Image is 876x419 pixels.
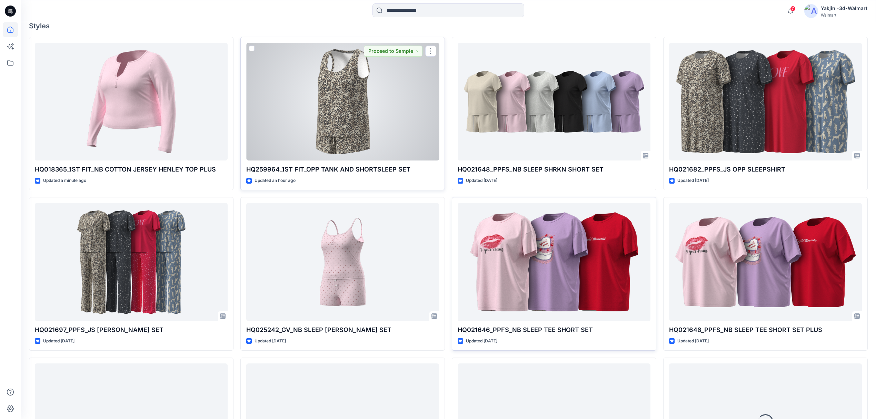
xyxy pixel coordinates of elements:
p: Updated [DATE] [677,177,709,184]
p: HQ018365_1ST FIT_NB COTTON JERSEY HENLEY TOP PLUS [35,165,228,174]
p: Updated a minute ago [43,177,86,184]
span: 7 [790,6,796,11]
a: HQ025242_GV_NB SLEEP CAMI BOXER SET [246,203,439,321]
img: avatar [804,4,818,18]
a: HQ021648_PPFS_NB SLEEP SHRKN SHORT SET [458,43,650,161]
a: HQ021682_PPFS_JS OPP SLEEPSHIRT [669,43,862,161]
p: Updated [DATE] [43,338,74,345]
p: HQ025242_GV_NB SLEEP [PERSON_NAME] SET [246,325,439,335]
p: HQ021682_PPFS_JS OPP SLEEPSHIRT [669,165,862,174]
div: Walmart [821,12,867,18]
p: Updated [DATE] [466,338,497,345]
p: HQ021646_PPFS_NB SLEEP TEE SHORT SET PLUS [669,325,862,335]
p: HQ021697_PPFS_JS [PERSON_NAME] SET [35,325,228,335]
a: HQ021646_PPFS_NB SLEEP TEE SHORT SET [458,203,650,321]
p: Updated [DATE] [255,338,286,345]
a: HQ021697_PPFS_JS OPP PJ SET [35,203,228,321]
p: HQ259964_1ST FIT_OPP TANK AND SHORTSLEEP SET [246,165,439,174]
p: Updated [DATE] [677,338,709,345]
h4: Styles [29,22,868,30]
p: HQ021648_PPFS_NB SLEEP SHRKN SHORT SET [458,165,650,174]
p: HQ021646_PPFS_NB SLEEP TEE SHORT SET [458,325,650,335]
div: Yakjin -3d-Walmart [821,4,867,12]
p: Updated [DATE] [466,177,497,184]
a: HQ018365_1ST FIT_NB COTTON JERSEY HENLEY TOP PLUS [35,43,228,161]
a: HQ259964_1ST FIT_OPP TANK AND SHORTSLEEP SET [246,43,439,161]
a: HQ021646_PPFS_NB SLEEP TEE SHORT SET PLUS [669,203,862,321]
p: Updated an hour ago [255,177,296,184]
